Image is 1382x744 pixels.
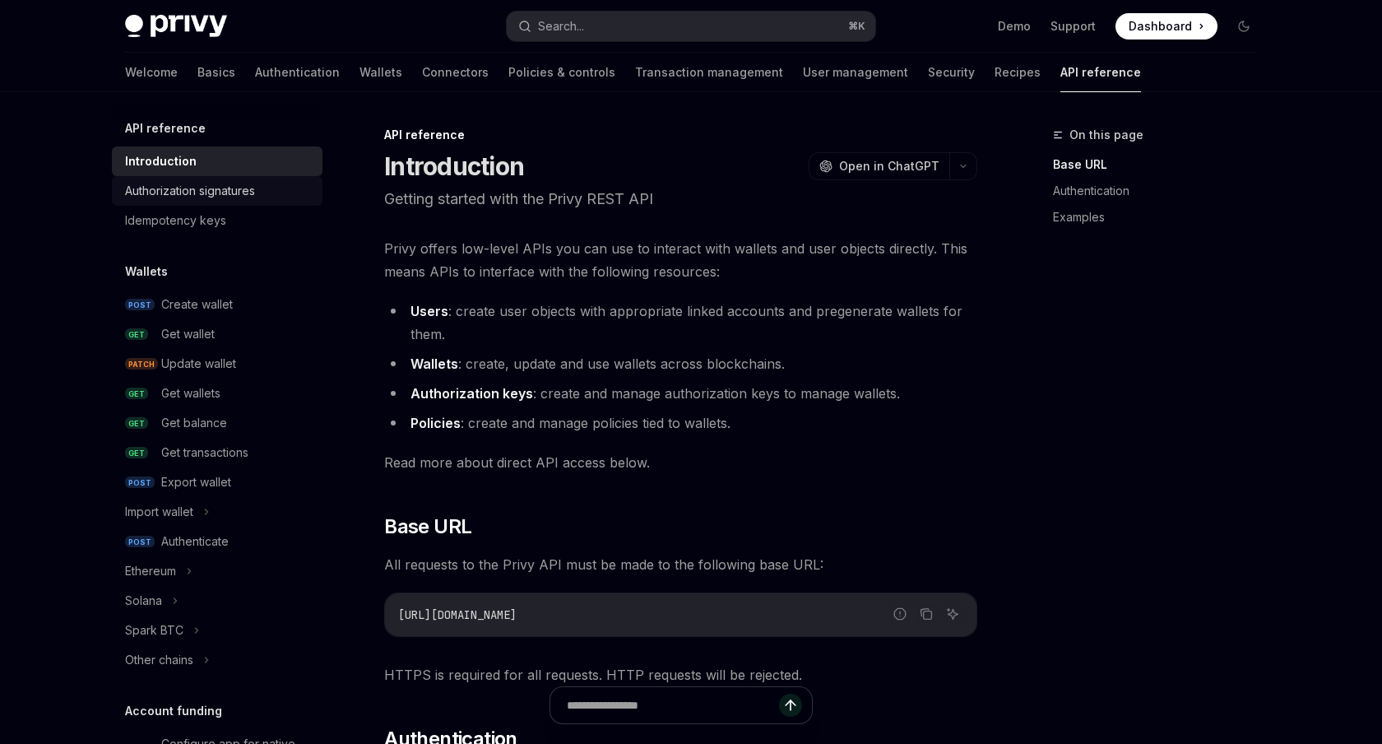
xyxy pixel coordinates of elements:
[125,502,193,522] div: Import wallet
[384,451,977,474] span: Read more about direct API access below.
[197,53,235,92] a: Basics
[839,158,939,174] span: Open in ChatGPT
[384,237,977,283] span: Privy offers low-level APIs you can use to interact with wallets and user objects directly. This ...
[125,358,158,370] span: PATCH
[125,151,197,171] div: Introduction
[942,603,963,625] button: Ask AI
[779,694,802,717] button: Send message
[359,53,402,92] a: Wallets
[998,18,1031,35] a: Demo
[125,53,178,92] a: Welcome
[161,354,236,374] div: Update wallet
[809,152,949,180] button: Open in ChatGPT
[112,438,322,467] a: GETGet transactions
[112,379,322,408] a: GETGet wallets
[635,53,783,92] a: Transaction management
[384,188,977,211] p: Getting started with the Privy REST API
[161,413,227,433] div: Get balance
[125,591,162,611] div: Solana
[161,472,231,492] div: Export wallet
[803,53,908,92] a: User management
[125,536,155,548] span: POST
[422,53,489,92] a: Connectors
[916,603,937,625] button: Copy the contents from the code block
[384,514,471,540] span: Base URL
[161,324,215,344] div: Get wallet
[125,262,168,281] h5: Wallets
[112,319,322,349] a: GETGet wallet
[1129,18,1192,35] span: Dashboard
[410,356,458,372] strong: Wallets
[161,443,248,463] div: Get transactions
[125,621,183,640] div: Spark BTC
[125,561,176,581] div: Ethereum
[1069,125,1143,145] span: On this page
[1053,204,1270,230] a: Examples
[410,385,533,402] strong: Authorization keys
[161,532,229,551] div: Authenticate
[125,15,227,38] img: dark logo
[410,303,448,319] strong: Users
[112,527,322,556] a: POSTAuthenticate
[995,53,1041,92] a: Recipes
[1050,18,1096,35] a: Support
[112,206,322,235] a: Idempotency keys
[384,352,977,375] li: : create, update and use wallets across blockchains.
[538,16,584,36] div: Search...
[384,127,977,143] div: API reference
[125,299,155,311] span: POST
[1115,13,1217,40] a: Dashboard
[508,53,615,92] a: Policies & controls
[384,382,977,405] li: : create and manage authorization keys to manage wallets.
[112,176,322,206] a: Authorization signatures
[384,151,524,181] h1: Introduction
[112,467,322,497] a: POSTExport wallet
[125,447,148,459] span: GET
[928,53,975,92] a: Security
[1060,53,1141,92] a: API reference
[384,553,977,576] span: All requests to the Privy API must be made to the following base URL:
[161,295,233,314] div: Create wallet
[125,328,148,341] span: GET
[125,181,255,201] div: Authorization signatures
[125,119,206,138] h5: API reference
[384,412,977,435] li: : create and manage policies tied to wallets.
[1231,13,1257,40] button: Toggle dark mode
[112,290,322,319] a: POSTCreate wallet
[507,12,875,41] button: Search...⌘K
[125,388,148,400] span: GET
[112,349,322,379] a: PATCHUpdate wallet
[848,20,865,33] span: ⌘ K
[255,53,340,92] a: Authentication
[384,663,977,686] span: HTTPS is required for all requests. HTTP requests will be rejected.
[125,477,155,489] span: POST
[112,408,322,438] a: GETGet balance
[384,300,977,346] li: : create user objects with appropriate linked accounts and pregenerate wallets for them.
[125,701,222,721] h5: Account funding
[889,603,911,625] button: Report incorrect code
[398,607,517,622] span: [URL][DOMAIN_NAME]
[125,650,193,670] div: Other chains
[161,384,220,403] div: Get wallets
[410,415,461,431] strong: Policies
[112,146,322,176] a: Introduction
[1053,178,1270,204] a: Authentication
[1053,151,1270,178] a: Base URL
[125,211,226,230] div: Idempotency keys
[125,417,148,430] span: GET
